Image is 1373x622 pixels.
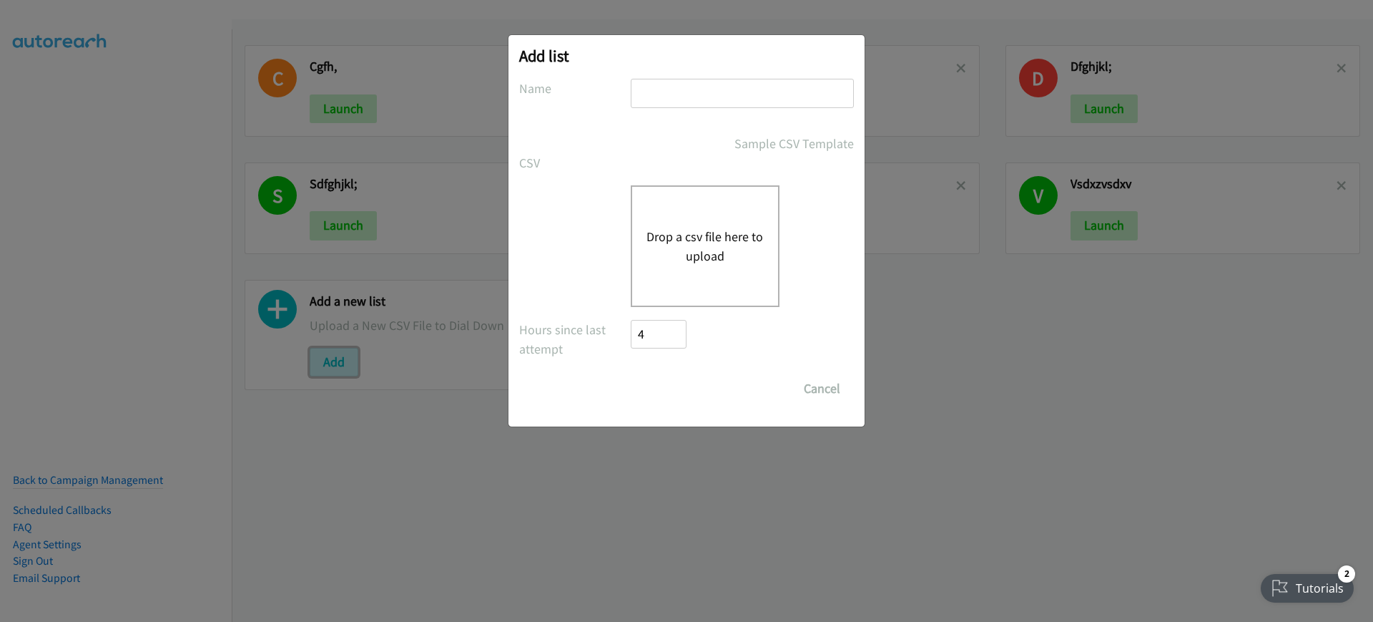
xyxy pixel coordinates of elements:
[1252,560,1362,611] iframe: Checklist
[519,153,631,172] label: CSV
[646,227,764,266] button: Drop a csv file here to upload
[519,46,854,66] h2: Add list
[519,320,631,359] label: Hours since last attempt
[790,374,854,403] button: Cancel
[519,79,631,98] label: Name
[734,134,854,153] a: Sample CSV Template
